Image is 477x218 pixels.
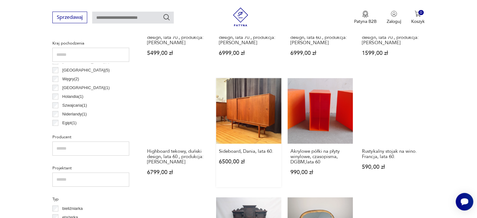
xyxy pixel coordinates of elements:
p: Egipt ( 1 ) [62,120,77,126]
p: 6999,00 zł [290,51,350,56]
p: bieliźniarka [62,205,83,212]
p: Węgry ( 2 ) [62,76,79,82]
p: Projektant [52,165,129,172]
p: 6799,00 zł [147,170,207,175]
button: 0Koszyk [411,11,425,24]
p: Holandia ( 1 ) [62,93,83,100]
h3: [PERSON_NAME], duński design, lata 70., produkcja: [PERSON_NAME] [362,29,421,45]
h3: Rustykalny stojak na wino. Francja, lata 60. [362,149,421,159]
p: [GEOGRAPHIC_DATA] ( 5 ) [62,67,110,74]
p: Zaloguj [387,19,401,24]
a: Sprzedawaj [52,16,87,20]
p: [GEOGRAPHIC_DATA] ( 1 ) [62,84,110,91]
iframe: Smartsupp widget button [456,193,473,210]
a: Sideboard, Dania, lata 60.Sideboard, Dania, lata 60.6500,00 zł [216,78,281,187]
p: Niderlandy ( 1 ) [62,111,87,118]
img: Ikona medalu [362,11,368,18]
button: Zaloguj [387,11,401,24]
img: Patyna - sklep z meblami i dekoracjami vintage [231,8,250,26]
button: Patyna B2B [354,11,377,24]
a: Akrylowe półki na płyty winylowe, czasopisma, DGBM,lata 60Akrylowe półki na płyty winylowe, czaso... [288,78,353,187]
div: 0 [418,10,424,15]
p: 990,00 zł [290,170,350,175]
a: Ikona medaluPatyna B2B [354,11,377,24]
p: 590,00 zł [362,164,421,170]
p: Kraj pochodzenia [52,40,129,47]
h3: Sideboard, Dania, lata 60. [219,149,278,154]
h3: Highboard tekowy, duński design, lata 60., produkcja: [PERSON_NAME] [147,149,207,165]
h3: Highboard tekowy, duński design, lata 60., produkcja: [PERSON_NAME] [290,29,350,45]
p: 6999,00 zł [219,51,278,56]
p: Koszyk [411,19,425,24]
p: Szwajcaria ( 1 ) [62,102,87,109]
h3: Akrylowe półki na płyty winylowe, czasopisma, DGBM,lata 60 [290,149,350,165]
p: 6500,00 zł [219,159,278,164]
p: Producent [52,134,129,141]
a: Highboard tekowy, duński design, lata 60., produkcja: DaniaHighboard tekowy, duński design, lata ... [144,78,209,187]
p: 5499,00 zł [147,51,207,56]
a: Rustykalny stojak na wino. Francja, lata 60.Rustykalny stojak na wino. Francja, lata 60.590,00 zł [359,78,424,187]
img: Ikonka użytkownika [391,11,397,17]
p: Patyna B2B [354,19,377,24]
p: 1599,00 zł [362,51,421,56]
h3: Sideboard tekowy, duński design, lata 70., produkcja: [PERSON_NAME] [219,29,278,45]
button: Szukaj [163,13,170,21]
p: Typ [52,196,129,203]
h3: Sekretarzyk tekowy, duński design, lata 70., produkcja: [PERSON_NAME] [147,29,207,45]
button: Sprzedawaj [52,12,87,23]
img: Ikona koszyka [415,11,421,17]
